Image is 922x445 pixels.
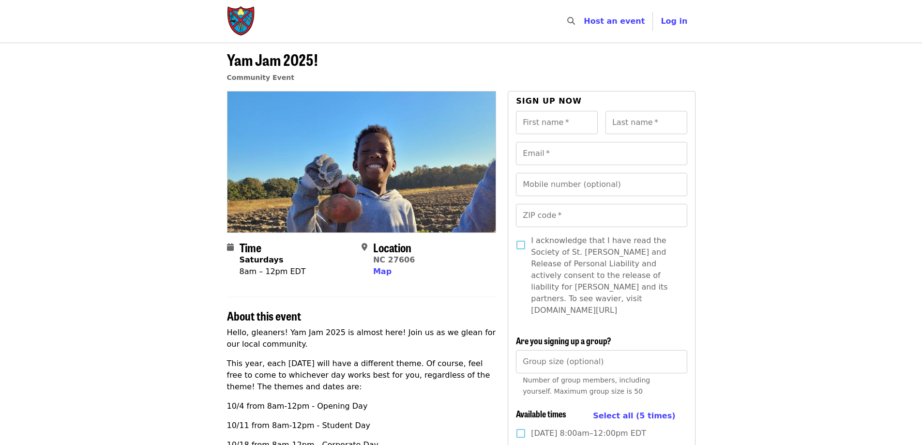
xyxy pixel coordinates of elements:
[661,16,687,26] span: Log in
[516,407,566,420] span: Available times
[516,96,582,106] span: Sign up now
[373,239,411,256] span: Location
[240,255,284,264] strong: Saturdays
[605,111,687,134] input: Last name
[373,266,392,277] button: Map
[227,243,234,252] i: calendar icon
[373,255,415,264] a: NC 27606
[373,267,392,276] span: Map
[593,411,675,420] span: Select all (5 times)
[581,10,589,33] input: Search
[227,6,256,37] img: Society of St. Andrew - Home
[240,239,261,256] span: Time
[516,204,687,227] input: ZIP code
[227,307,301,324] span: About this event
[584,16,645,26] a: Host an event
[516,142,687,165] input: Email
[516,350,687,373] input: [object Object]
[531,235,679,316] span: I acknowledge that I have read the Society of St. [PERSON_NAME] and Release of Personal Liability...
[653,12,695,31] button: Log in
[531,428,646,439] span: [DATE] 8:00am–12:00pm EDT
[516,173,687,196] input: Mobile number (optional)
[567,16,575,26] i: search icon
[227,420,497,431] p: 10/11 from 8am-12pm - Student Day
[516,334,611,347] span: Are you signing up a group?
[227,92,496,232] img: Yam Jam 2025! organized by Society of St. Andrew
[227,327,497,350] p: Hello, gleaners! Yam Jam 2025 is almost here! Join us as we glean for our local community.
[227,74,294,81] a: Community Event
[227,48,318,71] span: Yam Jam 2025!
[362,243,367,252] i: map-marker-alt icon
[227,400,497,412] p: 10/4 from 8am-12pm - Opening Day
[240,266,306,277] div: 8am – 12pm EDT
[593,409,675,423] button: Select all (5 times)
[227,358,497,393] p: This year, each [DATE] will have a different theme. Of course, feel free to come to whichever day...
[516,111,598,134] input: First name
[523,376,650,395] span: Number of group members, including yourself. Maximum group size is 50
